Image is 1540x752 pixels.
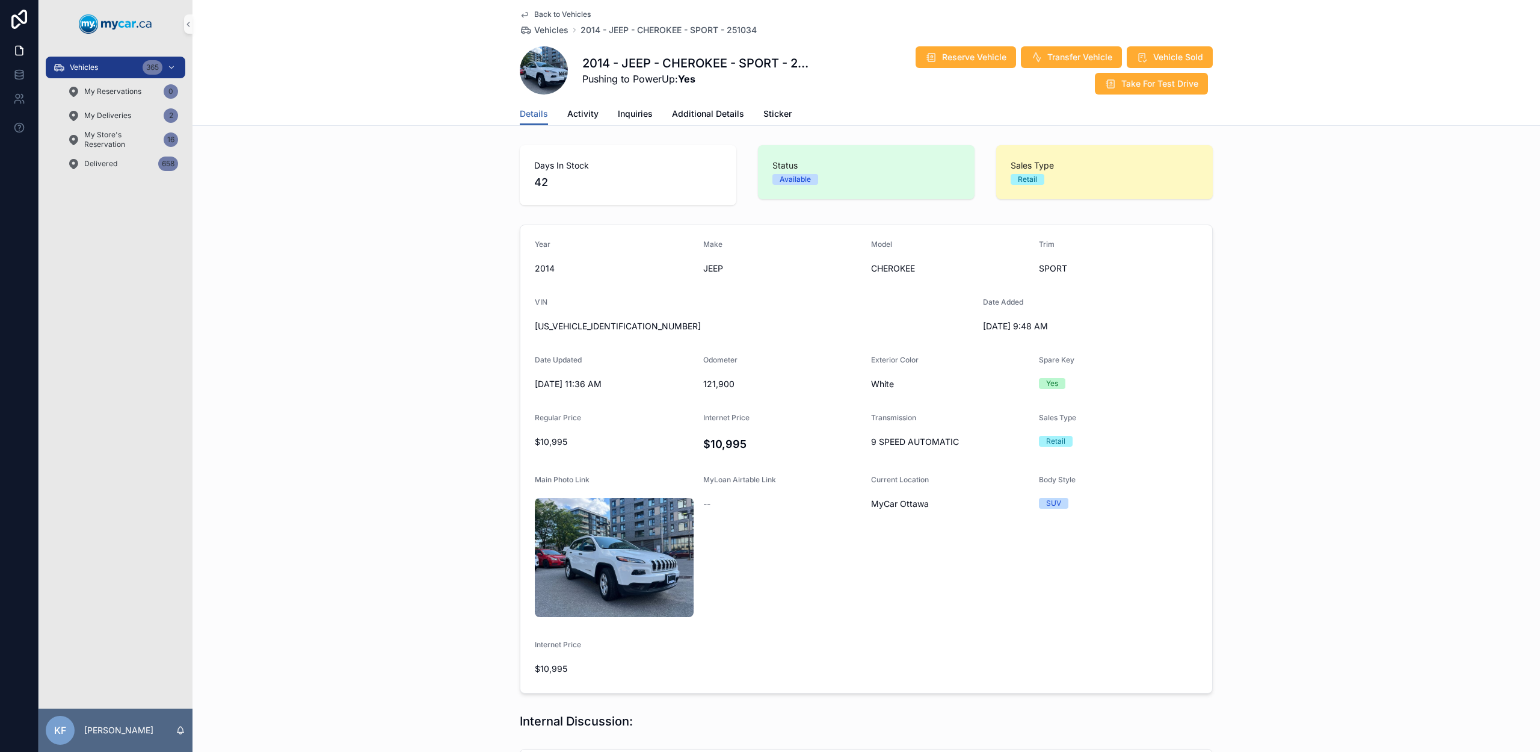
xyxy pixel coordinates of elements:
span: 9 SPEED AUTOMATIC [871,436,1029,448]
span: My Deliveries [84,111,131,120]
div: scrollable content [38,48,192,190]
button: Transfer Vehicle [1021,46,1122,68]
span: 2014 [535,263,694,275]
div: Yes [1046,378,1058,389]
span: Trim [1039,240,1055,249]
a: Details [520,103,548,126]
span: Spare Key [1039,355,1074,364]
h1: 2014 - JEEP - CHEROKEE - SPORT - 251034 [582,55,815,72]
span: Delivered [84,159,117,169]
span: Inquiries [618,108,653,120]
span: Date Updated [535,355,582,364]
div: 658 [158,157,178,171]
span: Days In Stock [534,160,722,172]
span: Sales Type [1039,413,1076,422]
span: 121,900 [703,378,862,390]
span: Exterior Color [871,355,919,364]
span: Take For Test Drive [1121,78,1198,90]
span: Year [535,240,550,249]
div: SUV [1046,498,1061,509]
a: 2014 - JEEP - CHEROKEE - SPORT - 251034 [581,24,757,36]
span: KF [54,723,66,738]
span: Vehicles [70,63,98,72]
a: Delivered658 [60,153,185,175]
span: Sales Type [1011,160,1198,172]
span: MyCar Ottawa [871,498,929,510]
span: Back to Vehicles [534,10,591,19]
strong: Yes [678,73,695,85]
span: Main Photo Link [535,475,590,484]
span: Details [520,108,548,120]
span: VIN [535,297,547,306]
h4: $10,995 [703,436,862,452]
a: Vehicles [520,24,568,36]
span: Vehicle Sold [1153,51,1203,63]
button: Take For Test Drive [1095,73,1208,95]
span: White [871,378,1029,390]
a: Inquiries [618,103,653,127]
p: [PERSON_NAME] [84,724,153,736]
span: My Reservations [84,87,141,96]
span: $10,995 [535,436,694,448]
a: Activity [567,103,599,127]
span: Additional Details [672,108,744,120]
span: -- [703,498,710,510]
span: [DATE] 9:48 AM [983,320,1142,332]
div: 2 [164,108,178,123]
span: $10,995 [535,663,694,675]
span: Model [871,240,892,249]
img: uc [535,498,694,617]
a: Vehicles365 [46,57,185,78]
span: SPORT [1039,263,1198,275]
span: Transmission [871,413,916,422]
div: Available [780,174,811,185]
span: Activity [567,108,599,120]
div: 365 [143,60,162,75]
span: Pushing to PowerUp: [582,72,815,86]
span: Sticker [763,108,792,120]
span: Odometer [703,355,738,364]
a: My Reservations0 [60,81,185,102]
span: MyLoan Airtable Link [703,475,776,484]
div: Retail [1018,174,1037,185]
span: CHEROKEE [871,263,1029,275]
a: Additional Details [672,103,744,127]
img: App logo [79,14,152,34]
a: My Store's Reservation16 [60,129,185,151]
span: Internet Price [703,413,750,422]
button: Vehicle Sold [1127,46,1213,68]
a: Sticker [763,103,792,127]
span: [DATE] 11:36 AM [535,378,694,390]
button: Reserve Vehicle [916,46,1016,68]
span: Vehicles [534,24,568,36]
div: Retail [1046,436,1065,447]
span: [US_VEHICLE_IDENTIFICATION_NUMBER] [535,320,973,332]
h1: Internal Discussion: [520,713,633,730]
span: Status [772,160,960,172]
span: Transfer Vehicle [1047,51,1112,63]
div: 0 [164,84,178,99]
span: Body Style [1039,475,1076,484]
span: Reserve Vehicle [942,51,1006,63]
span: Regular Price [535,413,581,422]
a: Back to Vehicles [520,10,591,19]
span: Date Added [983,297,1023,306]
span: JEEP [703,263,862,275]
span: Current Location [871,475,929,484]
span: My Store's Reservation [84,130,159,149]
span: 42 [534,174,722,191]
span: Make [703,240,722,249]
span: Internet Price [535,640,581,649]
a: My Deliveries2 [60,105,185,126]
div: 16 [164,132,178,147]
